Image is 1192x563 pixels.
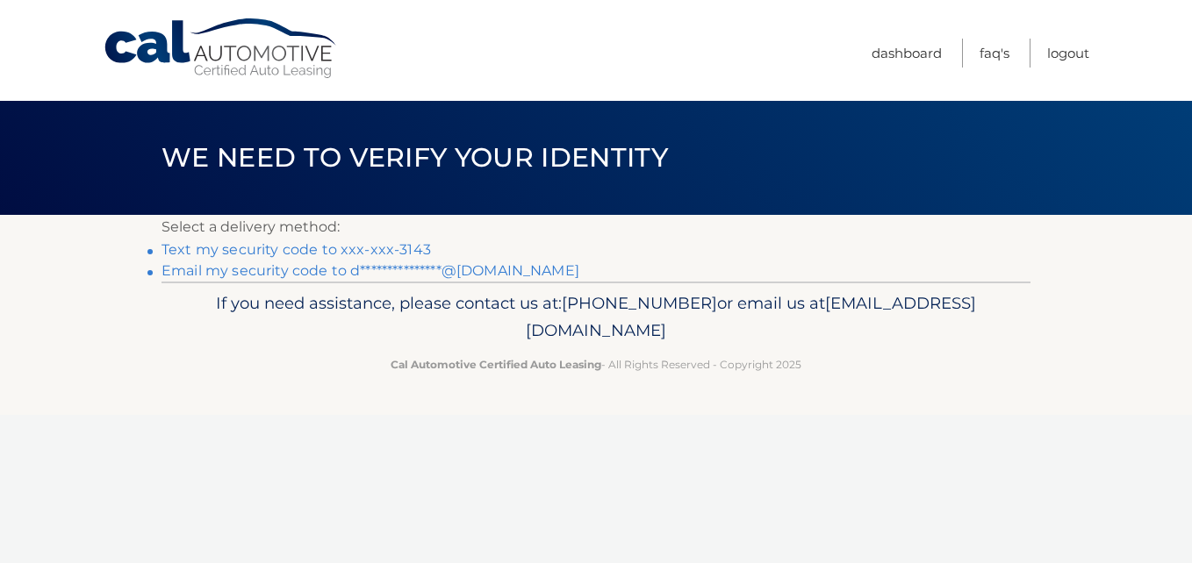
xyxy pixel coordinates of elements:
p: - All Rights Reserved - Copyright 2025 [173,355,1019,374]
span: We need to verify your identity [162,141,668,174]
p: If you need assistance, please contact us at: or email us at [173,289,1019,346]
a: Logout [1047,39,1089,68]
a: Text my security code to xxx-xxx-3143 [162,241,431,258]
strong: Cal Automotive Certified Auto Leasing [391,358,601,371]
span: [PHONE_NUMBER] [562,293,717,313]
p: Select a delivery method: [162,215,1030,239]
a: Cal Automotive [103,18,340,80]
a: FAQ's [980,39,1009,68]
a: Dashboard [872,39,942,68]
